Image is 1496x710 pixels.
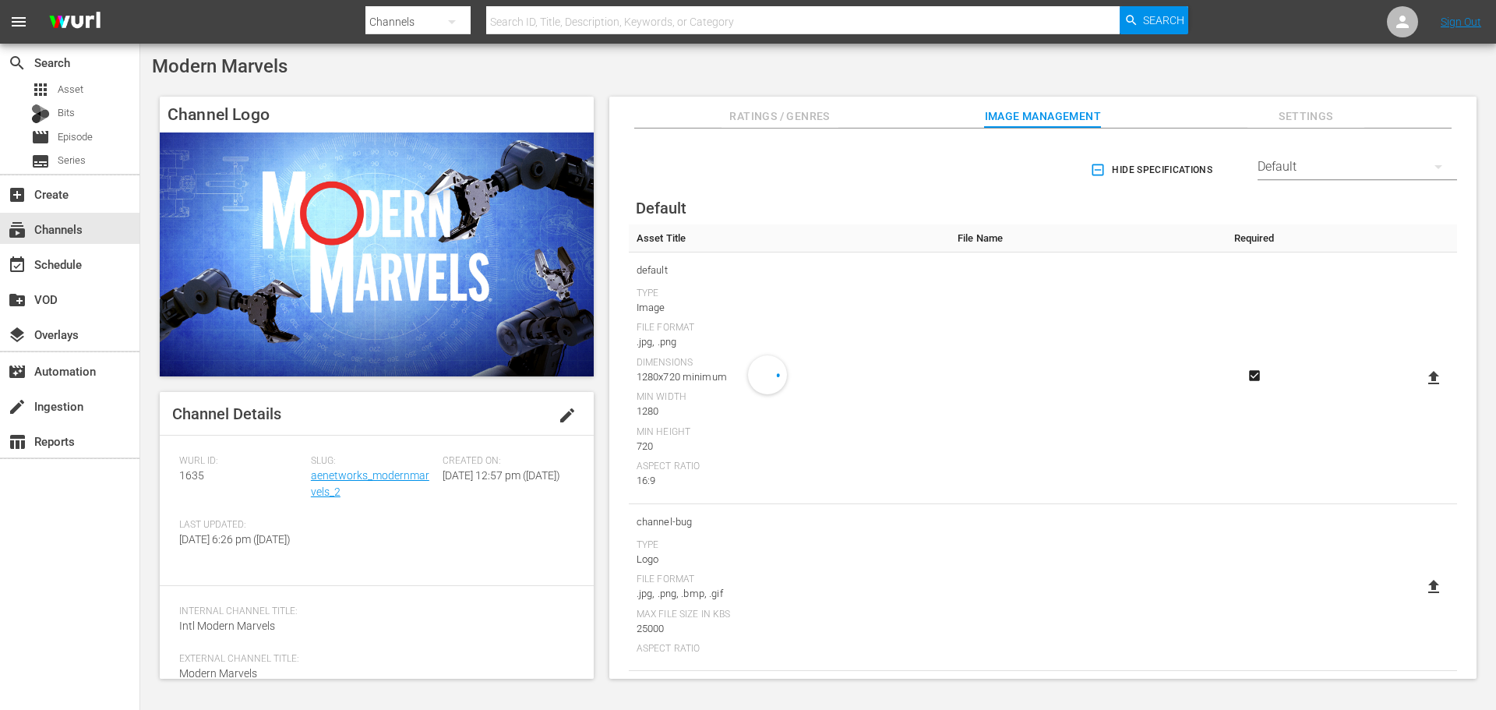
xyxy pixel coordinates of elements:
[637,539,942,552] div: Type
[8,326,26,344] span: Overlays
[950,224,1220,253] th: File Name
[311,455,435,468] span: Slug:
[1120,6,1188,34] button: Search
[443,455,566,468] span: Created On:
[637,473,942,489] div: 16:9
[179,606,566,618] span: Internal Channel Title:
[160,97,594,132] h4: Channel Logo
[311,469,429,498] a: aenetworks_modernmarvels_2
[58,105,75,121] span: Bits
[637,621,942,637] div: 25000
[1093,162,1212,178] span: Hide Specifications
[637,679,942,699] span: Bits Tile
[1258,145,1457,189] div: Default
[172,404,281,423] span: Channel Details
[1441,16,1481,28] a: Sign Out
[58,129,93,145] span: Episode
[179,653,566,666] span: External Channel Title:
[637,288,942,300] div: Type
[8,362,26,381] span: Automation
[179,519,303,532] span: Last Updated:
[722,107,838,126] span: Ratings / Genres
[179,620,275,632] span: Intl Modern Marvels
[1143,6,1184,34] span: Search
[8,397,26,416] span: Ingestion
[1087,148,1219,192] button: Hide Specifications
[637,391,942,404] div: Min Width
[637,334,942,350] div: .jpg, .png
[58,82,83,97] span: Asset
[179,469,204,482] span: 1635
[179,667,257,680] span: Modern Marvels
[9,12,28,31] span: menu
[637,426,942,439] div: Min Height
[637,586,942,602] div: .jpg, .png, .bmp, .gif
[637,357,942,369] div: Dimensions
[37,4,112,41] img: ans4CAIJ8jUAAAAAAAAAAAAAAAAAAAAAAAAgQb4GAAAAAAAAAAAAAAAAAAAAAAAAJMjXAAAAAAAAAAAAAAAAAAAAAAAAgAT5G...
[31,128,50,147] span: Episode
[8,185,26,204] span: Create
[8,221,26,239] span: Channels
[637,574,942,586] div: File Format
[152,55,288,77] span: Modern Marvels
[637,461,942,473] div: Aspect Ratio
[637,609,942,621] div: Max File Size In Kbs
[8,256,26,274] span: Schedule
[637,552,942,567] div: Logo
[8,291,26,309] span: VOD
[31,104,50,123] div: Bits
[179,455,303,468] span: Wurl ID:
[558,406,577,425] span: edit
[637,260,942,281] span: default
[637,512,942,532] span: channel-bug
[8,54,26,72] span: Search
[1220,224,1288,253] th: Required
[31,80,50,99] span: Asset
[637,643,942,655] div: Aspect Ratio
[629,224,950,253] th: Asset Title
[179,533,291,546] span: [DATE] 6:26 pm ([DATE])
[637,369,942,385] div: 1280x720 minimum
[636,199,686,217] span: Default
[984,107,1101,126] span: Image Management
[1245,369,1264,383] svg: Required
[58,153,86,168] span: Series
[637,322,942,334] div: File Format
[637,300,942,316] div: Image
[31,152,50,171] span: Series
[160,132,594,376] img: Modern Marvels
[1247,107,1364,126] span: Settings
[637,439,942,454] div: 720
[637,404,942,419] div: 1280
[443,469,560,482] span: [DATE] 12:57 pm ([DATE])
[549,397,586,434] button: edit
[8,433,26,451] span: Reports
